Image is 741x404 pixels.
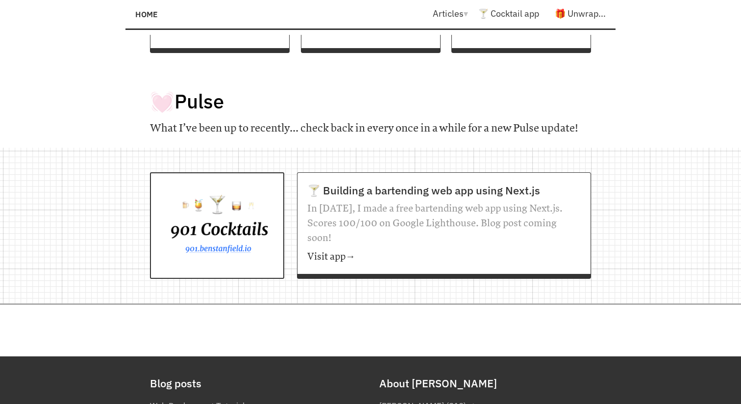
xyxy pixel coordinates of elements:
a: Articles [433,8,478,19]
h2: About [PERSON_NAME] [379,376,591,390]
a: 🍸 Cocktail app [478,8,539,19]
span: → [346,251,355,263]
a: 🎁 Unwrap... [555,8,606,19]
span: ▾ [464,8,468,19]
p: Visit app [307,245,581,264]
h1: Pulse [150,88,591,114]
h2: Blog posts [150,376,362,390]
span: 💓 [150,88,174,114]
p: In [DATE], I made a free bartending web app using Next.js. Scores 100/100 on Google Lighthouse. B... [307,201,581,245]
h2: 🍸 Building a bartending web app using Next.js [307,182,581,199]
a: Home [135,5,158,23]
a: 🍸 Building a bartending web app using Next.js In [DATE], I made a free bartending web app using N... [150,172,591,279]
p: What I’ve been up to recently... check back in every once in a while for a new Pulse update! [150,119,591,137]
